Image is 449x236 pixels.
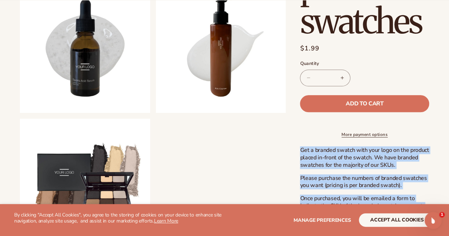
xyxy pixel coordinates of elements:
[154,218,178,224] a: Learn More
[300,95,429,112] button: Add to cart
[359,213,435,227] button: accept all cookies
[294,217,351,224] span: Manage preferences
[346,100,383,106] span: Add to cart
[300,44,319,53] span: $1.99
[300,147,429,169] p: Get a branded swatch with your logo on the product placed in-front of the swatch. We have branded...
[300,60,429,67] label: Quantity
[300,174,429,189] p: Please purchase the numbers of branded swatches you want (pricing is per branded swatch).
[14,212,225,224] p: By clicking "Accept All Cookies", you agree to the storing of cookies on your device to enhance s...
[425,212,442,229] iframe: Intercom live chat
[439,212,445,218] span: 1
[294,213,351,227] button: Manage preferences
[300,195,429,224] p: Once purchased, you will be emailed a form to indicate the SKU of the branded swatch you want, af...
[300,131,429,138] a: More payment options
